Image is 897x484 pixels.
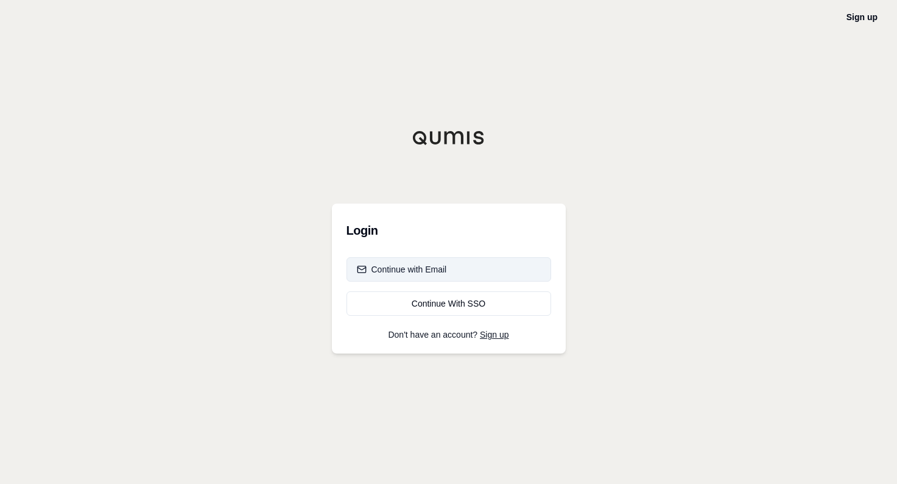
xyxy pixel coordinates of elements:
[346,218,551,243] h3: Login
[357,297,541,310] div: Continue With SSO
[346,257,551,282] button: Continue with Email
[346,330,551,339] p: Don't have an account?
[480,330,508,340] a: Sign up
[412,130,485,145] img: Qumis
[357,263,447,276] div: Continue with Email
[346,291,551,316] a: Continue With SSO
[846,12,878,22] a: Sign up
